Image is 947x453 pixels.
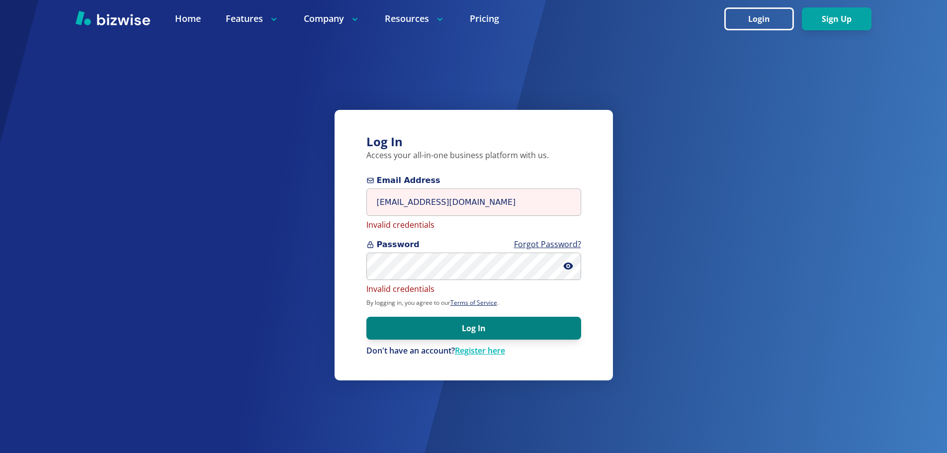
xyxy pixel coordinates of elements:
input: you@example.com [366,188,581,216]
p: Invalid credentials [366,284,581,295]
a: Sign Up [802,14,871,24]
a: Home [175,12,201,25]
p: Access your all-in-one business platform with us. [366,150,581,161]
h3: Log In [366,134,581,150]
a: Terms of Service [450,298,497,307]
span: Email Address [366,175,581,186]
a: Pricing [470,12,499,25]
p: By logging in, you agree to our . [366,299,581,307]
span: Password [366,239,581,251]
button: Sign Up [802,7,871,30]
a: Forgot Password? [514,239,581,250]
img: Bizwise Logo [76,10,150,25]
button: Log In [366,317,581,340]
a: Login [724,14,802,24]
div: Don't have an account?Register here [366,346,581,357]
p: Resources [385,12,445,25]
a: Register here [455,345,505,356]
p: Don't have an account? [366,346,581,357]
p: Invalid credentials [366,220,581,231]
p: Features [226,12,279,25]
button: Login [724,7,794,30]
p: Company [304,12,360,25]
